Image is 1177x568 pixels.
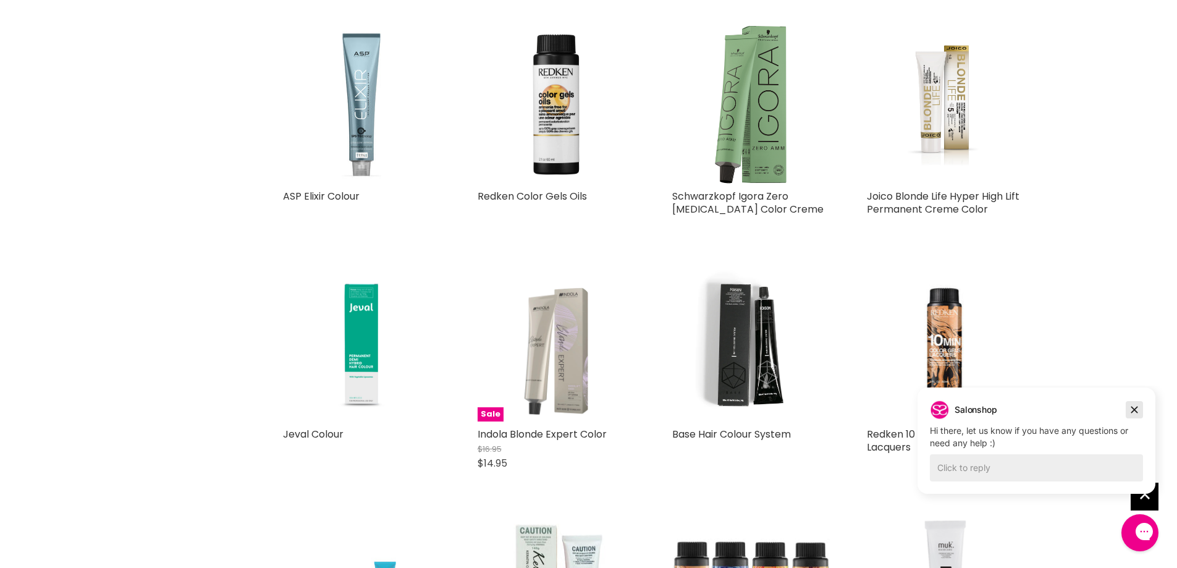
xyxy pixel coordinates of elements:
[1115,510,1165,556] iframe: Gorgias live chat messenger
[867,26,1024,184] a: Joico Blonde Life Hyper High Lift Permanent Creme Color
[672,26,830,184] img: Schwarzkopf Igora Zero Ammonia Color Creme
[672,427,791,441] a: Base Hair Colour System
[478,189,587,203] a: Redken Color Gels Oils
[890,26,1001,184] img: Joico Blonde Life Hyper High Lift Permanent Creme Color
[478,456,507,470] span: $14.95
[283,189,360,203] a: ASP Elixir Colour
[672,264,830,422] img: Base Hair Colour System
[478,264,635,422] a: Indola Blonde Expert ColorSale
[283,264,441,422] img: Jeval Colour
[890,264,1000,422] img: Redken 10 Minute Color Gels Lacquers
[283,427,344,441] a: Jeval Colour
[478,427,607,441] a: Indola Blonde Expert Color
[908,386,1165,512] iframe: Gorgias live chat campaigns
[283,26,441,184] img: ASP Elixir Colour
[478,443,502,455] span: $16.95
[867,189,1019,216] a: Joico Blonde Life Hyper High Lift Permanent Creme Color
[478,407,504,422] span: Sale
[672,189,824,216] a: Schwarzkopf Igora Zero [MEDICAL_DATA] Color Creme
[478,264,635,422] img: Indola Blonde Expert Color
[867,264,1024,422] a: Redken 10 Minute Color Gels Lacquers
[478,26,635,184] img: Redken Color Gels Oils
[867,427,1003,454] a: Redken 10 Minute Color Gels Lacquers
